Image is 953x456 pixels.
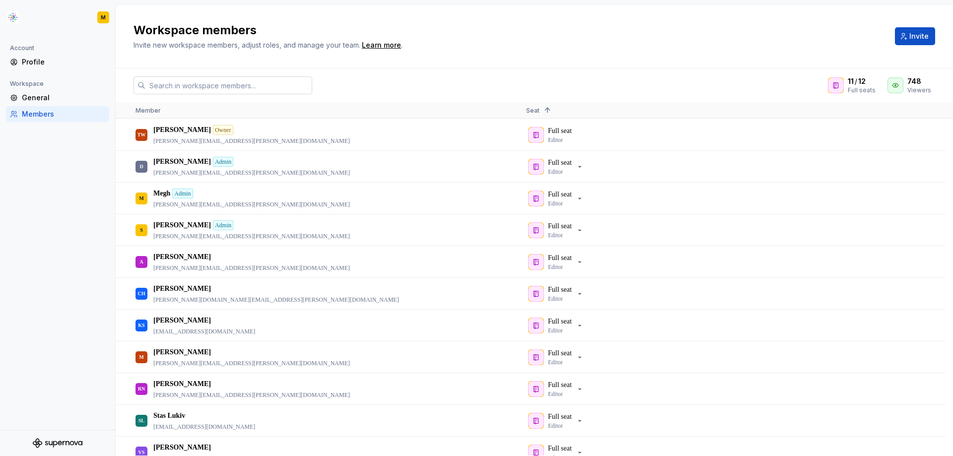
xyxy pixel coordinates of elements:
div: CH [138,284,145,303]
div: M [139,347,143,367]
img: b2369ad3-f38c-46c1-b2a2-f2452fdbdcd2.png [7,11,19,23]
p: Full seat [548,380,572,390]
div: Workspace [6,78,48,90]
p: [PERSON_NAME] [153,252,211,262]
button: Full seatEditor [526,252,588,272]
p: [PERSON_NAME] [153,125,211,135]
div: SL [138,411,144,430]
p: Full seat [548,285,572,295]
p: Stas Lukiv [153,411,185,421]
span: Invite [909,31,929,41]
p: [PERSON_NAME] [153,379,211,389]
p: [PERSON_NAME] [153,284,211,294]
div: Full seats [848,86,876,94]
p: [PERSON_NAME][EMAIL_ADDRESS][PERSON_NAME][DOMAIN_NAME] [153,232,350,240]
div: Viewers [907,86,931,94]
button: Full seatEditor [526,347,588,367]
div: D [139,157,143,176]
p: Full seat [548,444,572,454]
div: KS [138,316,144,335]
p: Editor [548,358,563,366]
button: Full seatEditor [526,284,588,304]
div: S [140,220,143,240]
p: Full seat [548,412,572,422]
span: 748 [907,76,921,86]
svg: Supernova Logo [33,438,82,448]
div: Admin [213,220,233,230]
a: Profile [6,54,109,70]
p: [PERSON_NAME][EMAIL_ADDRESS][PERSON_NAME][DOMAIN_NAME] [153,200,350,208]
button: Full seatEditor [526,220,588,240]
p: [PERSON_NAME][EMAIL_ADDRESS][PERSON_NAME][DOMAIN_NAME] [153,264,350,272]
div: A [139,252,143,271]
button: M [2,6,113,28]
p: [PERSON_NAME] [153,443,211,453]
p: Full seat [548,190,572,199]
p: Editor [548,168,563,176]
div: TW [137,125,146,144]
p: Full seat [548,253,572,263]
button: Full seatEditor [526,189,588,208]
p: Editor [548,295,563,303]
p: [PERSON_NAME][EMAIL_ADDRESS][PERSON_NAME][DOMAIN_NAME] [153,391,350,399]
h2: Workspace members [134,22,883,38]
button: Full seatEditor [526,316,588,335]
button: Invite [895,27,935,45]
p: Editor [548,231,563,239]
div: M [101,13,106,21]
p: Editor [548,422,563,430]
input: Search in workspace members... [145,76,312,94]
p: [PERSON_NAME] [153,220,211,230]
a: Members [6,106,109,122]
p: Full seat [548,348,572,358]
div: General [22,93,105,103]
p: [PERSON_NAME] [153,316,211,326]
button: Full seatEditor [526,379,588,399]
span: 12 [858,76,866,86]
button: Full seatEditor [526,411,588,431]
p: [PERSON_NAME][EMAIL_ADDRESS][PERSON_NAME][DOMAIN_NAME] [153,169,350,177]
p: [PERSON_NAME] [153,347,211,357]
span: 11 [848,76,854,86]
p: [PERSON_NAME][DOMAIN_NAME][EMAIL_ADDRESS][PERSON_NAME][DOMAIN_NAME] [153,296,399,304]
div: Owner [213,125,233,135]
div: M [139,189,143,208]
div: Account [6,42,38,54]
div: Admin [172,189,193,198]
p: Full seat [548,317,572,326]
p: Megh [153,189,170,198]
p: [PERSON_NAME][EMAIL_ADDRESS][PERSON_NAME][DOMAIN_NAME] [153,137,350,145]
span: Member [136,107,161,114]
p: Full seat [548,221,572,231]
div: Profile [22,57,105,67]
a: General [6,90,109,106]
div: RN [138,379,145,398]
p: [PERSON_NAME] [153,157,211,167]
div: Admin [213,157,233,167]
span: Seat [526,107,540,114]
p: Editor [548,326,563,334]
p: Editor [548,263,563,271]
span: Invite new workspace members, adjust roles, and manage your team. [134,41,360,49]
p: Full seat [548,158,572,168]
a: Learn more [362,40,401,50]
span: . [360,42,403,49]
p: Editor [548,390,563,398]
p: [PERSON_NAME][EMAIL_ADDRESS][PERSON_NAME][DOMAIN_NAME] [153,359,350,367]
p: [EMAIL_ADDRESS][DOMAIN_NAME] [153,327,255,335]
button: Full seatEditor [526,157,588,177]
p: [EMAIL_ADDRESS][DOMAIN_NAME] [153,423,255,431]
div: / [848,76,876,86]
div: Members [22,109,105,119]
p: Editor [548,199,563,207]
